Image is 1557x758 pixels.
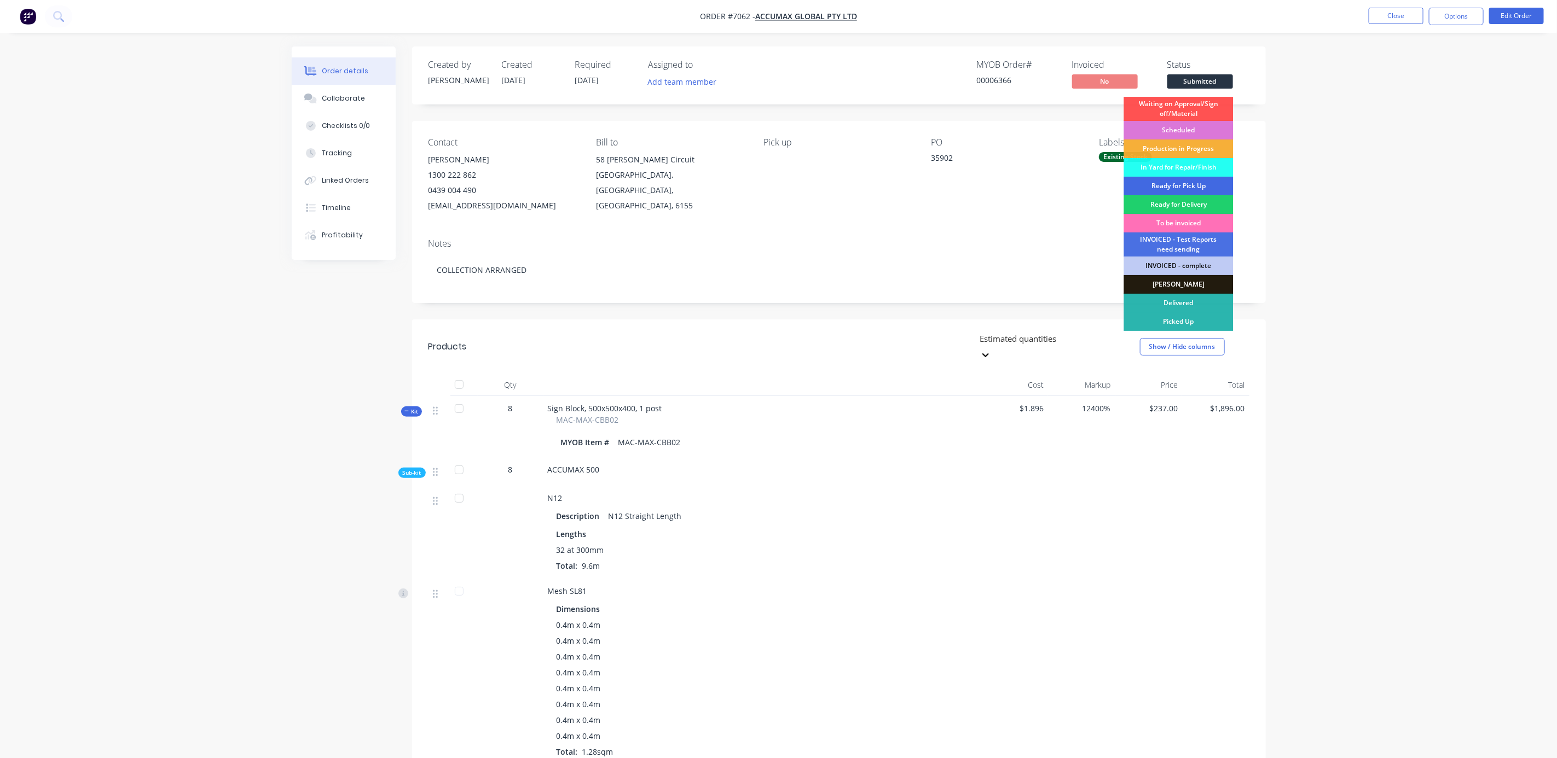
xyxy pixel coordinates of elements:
[931,152,1068,167] div: 35902
[292,57,396,85] button: Order details
[292,221,396,249] button: Profitability
[1052,403,1111,414] span: 12400%
[557,414,619,425] span: MAC-MAX-CBB02
[596,167,746,213] div: [GEOGRAPHIC_DATA], [GEOGRAPHIC_DATA], [GEOGRAPHIC_DATA], 6155
[401,406,422,417] button: Kit
[429,152,578,213] div: [PERSON_NAME]1300 222 8620439 004 490[EMAIL_ADDRESS][DOMAIN_NAME]
[596,152,746,213] div: 58 [PERSON_NAME] Circuit[GEOGRAPHIC_DATA], [GEOGRAPHIC_DATA], [GEOGRAPHIC_DATA], 6155
[1489,8,1544,24] button: Edit Order
[614,434,685,450] div: MAC-MAX-CBB02
[292,112,396,139] button: Checklists 0/0
[1124,256,1234,275] div: INVOICED - complete
[931,137,1081,148] div: PO
[575,60,635,70] div: Required
[557,747,578,757] span: Total:
[429,253,1249,287] div: COLLECTION ARRANGED
[429,198,578,213] div: [EMAIL_ADDRESS][DOMAIN_NAME]
[322,176,369,185] div: Linked Orders
[548,493,563,503] span: N12
[429,152,578,167] div: [PERSON_NAME]
[292,167,396,194] button: Linked Orders
[1124,294,1234,312] div: Delivered
[578,561,605,571] span: 9.6m
[1369,8,1423,24] button: Close
[578,747,618,757] span: 1.28sqm
[1124,312,1234,331] div: Picked Up
[977,60,1059,70] div: MYOB Order #
[642,74,722,89] button: Add team member
[1429,8,1484,25] button: Options
[292,85,396,112] button: Collaborate
[1099,152,1152,162] div: Existing Stock
[292,194,396,221] button: Timeline
[557,667,601,678] span: 0.4m x 0.4m
[429,137,578,148] div: Contact
[557,528,587,540] span: Lengths
[1124,97,1234,121] div: Waiting on Approval/Sign off/Material
[429,60,489,70] div: Created by
[403,469,421,477] span: Sub-kit
[429,74,489,86] div: [PERSON_NAME]
[1124,121,1234,139] div: Scheduled
[1124,158,1234,177] div: In Yard for Repair/Finish
[502,75,526,85] span: [DATE]
[1099,137,1249,148] div: Labels
[557,619,601,631] span: 0.4m x 0.4m
[502,60,562,70] div: Created
[763,137,913,148] div: Pick up
[1072,74,1138,88] span: No
[596,152,746,167] div: 58 [PERSON_NAME] Circuit
[1124,177,1234,195] div: Ready for Pick Up
[1124,139,1234,158] div: Production in Progress
[604,508,686,524] div: N12 Straight Length
[429,340,467,353] div: Products
[429,167,578,183] div: 1300 222 862
[322,94,365,103] div: Collaborate
[1124,232,1234,256] div: INVOICED - Test Reports need sending
[1186,403,1245,414] span: $1,896.00
[1167,74,1233,88] span: Submitted
[429,238,1249,249] div: Notes
[557,561,578,571] span: Total:
[1124,195,1234,214] div: Ready for Delivery
[478,374,543,396] div: Qty
[649,60,758,70] div: Assigned to
[1124,275,1234,294] div: [PERSON_NAME]
[20,8,36,25] img: Factory
[508,403,513,414] span: 8
[700,11,755,22] span: Order #7062 -
[557,714,601,726] span: 0.4m x 0.4m
[981,374,1049,396] div: Cost
[1167,60,1249,70] div: Status
[977,74,1059,86] div: 00006366
[322,148,352,158] div: Tracking
[561,434,614,450] div: MYOB Item #
[557,603,600,615] span: Dimensions
[1182,374,1249,396] div: Total
[429,183,578,198] div: 0439 004 490
[1115,374,1183,396] div: Price
[1120,403,1178,414] span: $237.00
[575,75,599,85] span: [DATE]
[292,139,396,167] button: Tracking
[557,683,601,694] span: 0.4m x 0.4m
[649,74,723,89] button: Add team member
[557,508,604,524] div: Description
[322,121,370,131] div: Checklists 0/0
[508,464,513,475] span: 8
[404,407,419,416] span: Kit
[1072,60,1154,70] div: Invoiced
[557,635,601,646] span: 0.4m x 0.4m
[557,698,601,710] span: 0.4m x 0.4m
[322,230,363,240] div: Profitability
[557,651,601,662] span: 0.4m x 0.4m
[322,66,368,76] div: Order details
[1048,374,1115,396] div: Markup
[548,464,600,475] span: ACCUMAX 500
[596,137,746,148] div: Bill to
[322,203,351,213] div: Timeline
[755,11,857,22] a: Accumax Global Pty Ltd
[557,544,604,556] span: 32 at 300mm
[1124,214,1234,232] div: To be invoiced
